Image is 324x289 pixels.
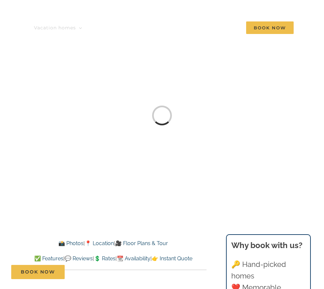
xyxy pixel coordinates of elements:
a: 💬 Reviews [65,255,93,262]
a: About [187,21,209,34]
a: Things to do [90,21,130,34]
a: 📆 Availability [117,255,150,262]
a: 💲 Rates [94,255,115,262]
a: 📸 Photos [58,240,83,246]
p: | | | | [20,254,206,263]
a: Deals & More [138,21,178,34]
p: | | [20,239,206,248]
a: Book Now [11,265,65,279]
div: Loading... [151,104,173,126]
span: Deals & More [138,25,172,30]
nav: Main Menu [34,21,302,34]
a: 👉 Instant Quote [152,255,192,262]
a: Contact [217,21,238,34]
span: Vacation homes [34,25,76,30]
a: Vacation homes [34,21,82,34]
span: Book Now [21,269,55,275]
span: About [187,25,203,30]
span: Contact [217,25,238,30]
a: 🎥 Floor Plans & Tour [115,240,168,246]
h3: Why book with us? [231,240,306,251]
a: ✅ Features [34,255,63,262]
a: 📍 Location [85,240,114,246]
span: Book Now [246,21,294,34]
img: Branson Family Retreats Logo [22,5,134,19]
span: Things to do [90,25,123,30]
